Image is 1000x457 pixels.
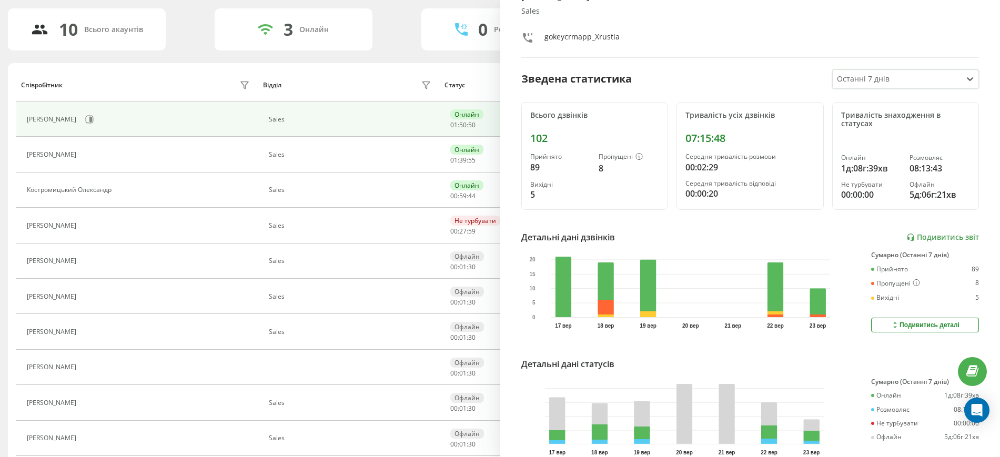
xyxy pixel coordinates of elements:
[468,404,476,413] span: 30
[964,398,989,423] div: Open Intercom Messenger
[841,162,902,175] div: 1д:08г:39хв
[450,405,476,412] div: : :
[27,116,79,123] div: [PERSON_NAME]
[450,404,458,413] span: 00
[450,216,500,226] div: Не турбувати
[450,369,458,378] span: 00
[871,251,979,259] div: Сумарно (Останні 7 днів)
[450,262,458,271] span: 00
[450,298,458,307] span: 00
[685,187,815,200] div: 00:00:20
[975,294,979,301] div: 5
[841,154,902,161] div: Онлайн
[21,82,63,89] div: Співробітник
[269,399,434,407] div: Sales
[450,370,476,377] div: : :
[530,181,591,188] div: Вихідні
[450,157,476,164] div: : :
[468,262,476,271] span: 30
[591,450,608,455] text: 18 вер
[975,279,979,288] div: 8
[27,151,79,158] div: [PERSON_NAME]
[450,121,476,129] div: : :
[954,406,979,413] div: 08:13:43
[27,328,79,336] div: [PERSON_NAME]
[685,111,815,120] div: Тривалість усіх дзвінків
[871,378,979,385] div: Сумарно (Останні 7 днів)
[761,450,777,455] text: 22 вер
[459,404,467,413] span: 01
[944,433,979,441] div: 5д:06г:21хв
[468,333,476,342] span: 30
[871,420,918,427] div: Не турбувати
[450,334,476,341] div: : :
[719,450,735,455] text: 21 вер
[944,392,979,399] div: 1д:08г:39хв
[27,257,79,265] div: [PERSON_NAME]
[450,120,458,129] span: 01
[871,392,901,399] div: Онлайн
[450,441,476,448] div: : :
[269,257,434,265] div: Sales
[871,318,979,332] button: Подивитись деталі
[724,323,741,329] text: 21 вер
[468,440,476,449] span: 30
[468,120,476,129] span: 50
[910,188,970,201] div: 5д:06г:21хв
[468,369,476,378] span: 30
[450,109,483,119] div: Онлайн
[450,228,476,235] div: : :
[269,116,434,123] div: Sales
[555,323,572,329] text: 17 вер
[450,192,476,200] div: : :
[263,82,281,89] div: Відділ
[459,227,467,236] span: 27
[972,266,979,273] div: 89
[871,406,910,413] div: Розмовляє
[871,279,920,288] div: Пропущені
[530,153,591,160] div: Прийнято
[530,111,660,120] div: Всього дзвінків
[59,19,78,39] div: 10
[450,393,484,403] div: Офлайн
[676,450,693,455] text: 20 вер
[532,314,535,320] text: 0
[767,323,784,329] text: 22 вер
[521,358,614,370] div: Детальні дані статусів
[910,162,970,175] div: 08:13:43
[459,333,467,342] span: 01
[269,186,434,194] div: Sales
[685,132,815,145] div: 07:15:48
[459,262,467,271] span: 01
[685,161,815,174] div: 00:02:29
[450,145,483,155] div: Онлайн
[599,162,659,175] div: 8
[871,433,902,441] div: Офлайн
[450,299,476,306] div: : :
[530,188,591,201] div: 5
[633,450,650,455] text: 19 вер
[459,369,467,378] span: 01
[841,181,902,188] div: Не турбувати
[910,181,970,188] div: Офлайн
[269,151,434,158] div: Sales
[529,257,536,262] text: 20
[459,156,467,165] span: 39
[450,191,458,200] span: 00
[530,132,660,145] div: 102
[459,191,467,200] span: 59
[27,186,114,194] div: Костромицький Олександр
[468,298,476,307] span: 30
[459,440,467,449] span: 01
[549,450,565,455] text: 17 вер
[450,156,458,165] span: 01
[871,266,908,273] div: Прийнято
[494,25,545,34] div: Розмовляють
[841,111,971,129] div: Тривалість знаходження в статусах
[450,251,484,261] div: Офлайн
[891,321,959,329] div: Подивитись деталі
[468,227,476,236] span: 59
[284,19,293,39] div: 3
[530,161,591,174] div: 89
[27,363,79,371] div: [PERSON_NAME]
